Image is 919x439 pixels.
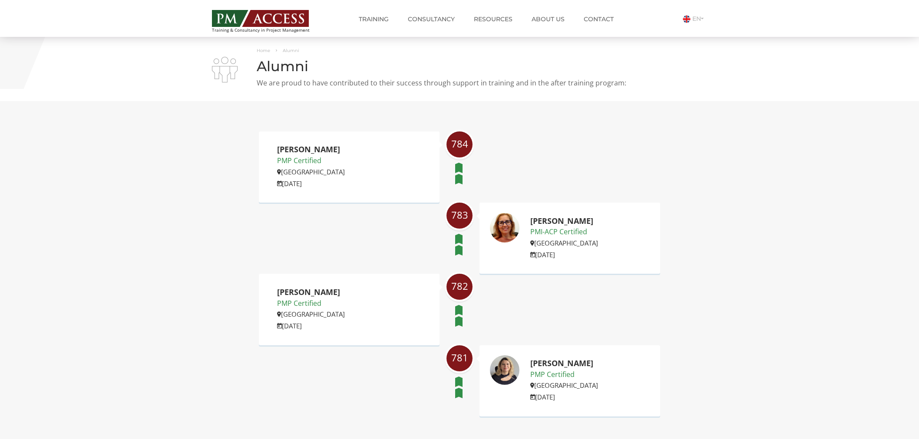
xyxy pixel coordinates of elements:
[530,238,598,248] p: [GEOGRAPHIC_DATA]
[212,7,326,33] a: Training & Consultancy in Project Management
[530,226,598,238] p: PMI-ACP Certified
[352,10,395,28] a: Training
[683,15,707,23] a: EN
[277,145,345,154] h2: [PERSON_NAME]
[446,138,473,149] span: 784
[212,10,309,27] img: PM ACCESS - Echipa traineri si consultanti certificati PMP: Narciss Popescu, Mihai Olaru, Monica ...
[577,10,620,28] a: Contact
[489,213,520,243] img: Camelia-Elena Sava
[277,167,345,177] p: [GEOGRAPHIC_DATA]
[446,352,473,363] span: 781
[277,288,345,297] h2: [PERSON_NAME]
[530,380,598,390] p: [GEOGRAPHIC_DATA]
[212,57,238,82] img: i-02.png
[257,48,270,53] a: Home
[467,10,519,28] a: Resources
[489,355,520,385] img: Adina Moise
[530,359,598,368] h2: [PERSON_NAME]
[530,249,598,260] p: [DATE]
[277,298,345,309] p: PMP Certified
[446,281,473,292] span: 782
[446,210,473,220] span: 783
[525,10,571,28] a: About us
[683,15,691,23] img: Engleza
[530,392,598,402] p: [DATE]
[277,309,345,319] p: [GEOGRAPHIC_DATA]
[530,369,598,380] p: PMP Certified
[530,217,598,226] h2: [PERSON_NAME]
[212,59,707,74] h1: Alumni
[212,78,707,88] p: We are proud to have contributed to their success through support in training and in the after tr...
[212,28,326,33] span: Training & Consultancy in Project Management
[283,48,299,53] span: Alumni
[277,155,345,167] p: PMP Certified
[277,178,345,189] p: [DATE]
[401,10,461,28] a: Consultancy
[277,321,345,331] p: [DATE]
